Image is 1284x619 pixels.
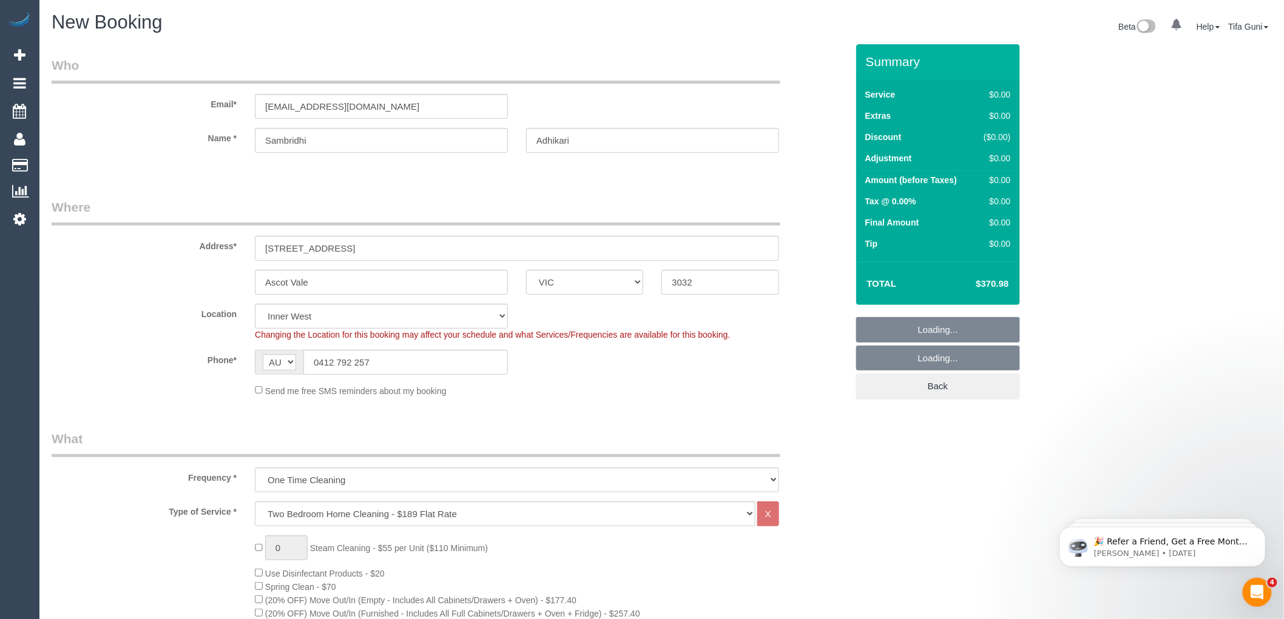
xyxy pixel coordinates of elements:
[52,430,780,457] legend: What
[865,152,912,164] label: Adjustment
[255,270,508,295] input: Suburb*
[42,128,246,144] label: Name *
[979,216,1011,229] div: $0.00
[265,569,385,578] span: Use Disinfectant Products - $20
[1229,22,1269,32] a: Tifa Guni
[265,582,336,592] span: Spring Clean - $70
[865,89,896,101] label: Service
[866,55,1014,69] h3: Summary
[661,270,779,295] input: Post Code*
[865,131,902,143] label: Discount
[42,94,246,110] label: Email*
[979,174,1011,186] div: $0.00
[265,386,447,395] span: Send me free SMS reminders about my booking
[1041,501,1284,586] iframe: Intercom notifications message
[865,216,919,229] label: Final Amount
[979,152,1011,164] div: $0.00
[979,238,1011,250] div: $0.00
[52,198,780,226] legend: Where
[7,12,32,29] img: Automaid Logo
[979,131,1011,143] div: ($0.00)
[1197,22,1220,32] a: Help
[255,330,730,340] span: Changing the Location for this booking may affect your schedule and what Services/Frequencies are...
[865,174,957,186] label: Amount (before Taxes)
[52,56,780,84] legend: Who
[42,467,246,484] label: Frequency *
[1268,578,1277,587] span: 4
[310,543,488,553] span: Steam Cleaning - $55 per Unit ($110 Minimum)
[265,609,640,618] span: (20% OFF) Move Out/In (Furnished - Includes All Full Cabinets/Drawers + Oven + Fridge) - $257.40
[867,278,897,289] strong: Total
[865,238,878,250] label: Tip
[1243,578,1272,607] iframe: Intercom live chat
[265,595,576,605] span: (20% OFF) Move Out/In (Empty - Includes All Cabinets/Drawers + Oven) - $177.40
[856,373,1020,399] a: Back
[42,236,246,252] label: Address*
[865,110,891,122] label: Extras
[255,128,508,153] input: First Name*
[42,304,246,320] label: Location
[939,279,1009,289] h4: $370.98
[1136,19,1156,35] img: New interface
[865,195,916,207] label: Tax @ 0.00%
[255,94,508,119] input: Email*
[42,501,246,518] label: Type of Service *
[42,350,246,366] label: Phone*
[979,89,1011,101] div: $0.00
[979,110,1011,122] div: $0.00
[526,128,779,153] input: Last Name*
[303,350,508,375] input: Phone*
[1118,22,1156,32] a: Beta
[979,195,1011,207] div: $0.00
[52,12,163,33] span: New Booking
